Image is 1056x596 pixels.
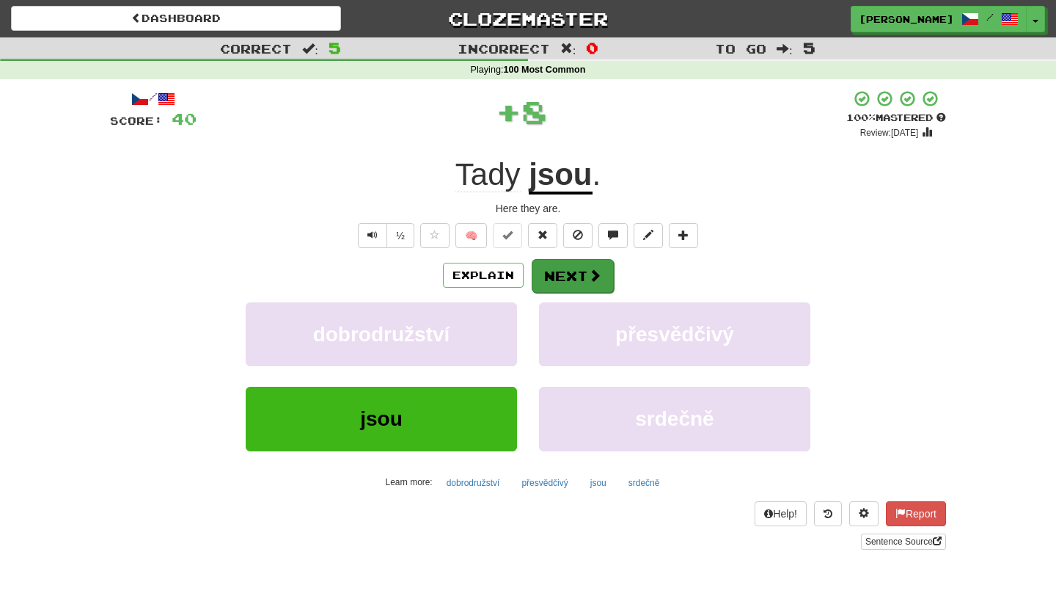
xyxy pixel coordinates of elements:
[620,472,668,494] button: srdečně
[560,43,576,55] span: :
[755,501,807,526] button: Help!
[110,115,163,127] span: Score:
[458,41,550,56] span: Incorrect
[532,259,614,293] button: Next
[528,223,557,248] button: Reset to 0% Mastered (alt+r)
[634,223,663,248] button: Edit sentence (alt+d)
[582,472,615,494] button: jsou
[846,112,876,123] span: 100 %
[521,93,547,130] span: 8
[443,263,524,288] button: Explain
[363,6,693,32] a: Clozemaster
[360,407,403,430] span: jsou
[635,407,714,430] span: srdečně
[598,223,628,248] button: Discuss sentence (alt+u)
[386,223,414,248] button: ½
[386,477,433,487] small: Learn more:
[539,387,810,451] button: srdečně
[358,223,387,248] button: Play sentence audio (ctl+space)
[851,6,1027,32] a: [PERSON_NAME] /
[172,109,197,128] span: 40
[455,223,487,248] button: 🧠
[220,41,292,56] span: Correct
[777,43,793,55] span: :
[355,223,414,248] div: Text-to-speech controls
[539,302,810,366] button: přesvědčivý
[860,128,919,138] small: Review: [DATE]
[513,472,576,494] button: přesvědčivý
[246,302,517,366] button: dobrodružství
[420,223,450,248] button: Favorite sentence (alt+f)
[886,501,946,526] button: Report
[615,323,734,346] span: přesvědčivý
[455,157,521,192] span: Tady
[246,387,517,451] button: jsou
[529,157,592,195] u: jsou
[586,39,598,57] span: 0
[496,90,521,134] span: +
[814,501,842,526] button: Round history (alt+y)
[859,12,954,26] span: [PERSON_NAME]
[669,223,698,248] button: Add to collection (alt+a)
[11,6,341,31] a: Dashboard
[861,534,946,550] a: Sentence Source
[439,472,508,494] button: dobrodružství
[110,90,197,108] div: /
[846,112,946,125] div: Mastered
[593,157,601,192] span: .
[715,41,766,56] span: To go
[110,201,946,216] div: Here they are.
[313,323,450,346] span: dobrodružství
[986,12,994,22] span: /
[563,223,593,248] button: Ignore sentence (alt+i)
[302,43,318,55] span: :
[493,223,522,248] button: Set this sentence to 100% Mastered (alt+m)
[803,39,815,57] span: 5
[329,39,341,57] span: 5
[503,65,585,75] strong: 100 Most Common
